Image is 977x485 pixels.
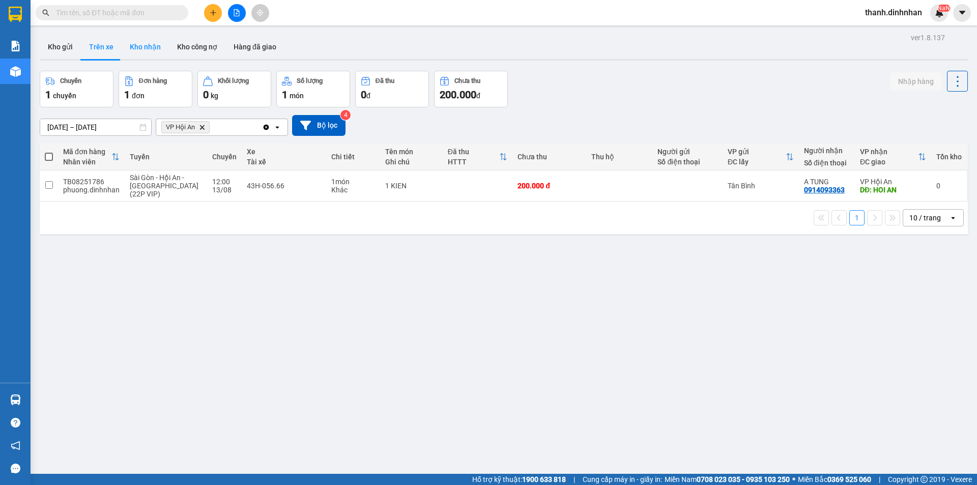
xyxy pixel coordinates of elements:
button: file-add [228,4,246,22]
svg: open [273,123,281,131]
div: Nhân viên [63,158,111,166]
div: 10 / trang [909,213,941,223]
div: Ghi chú [385,158,438,166]
button: Kho nhận [122,35,169,59]
div: Tồn kho [936,153,962,161]
sup: 4 [340,110,351,120]
button: Chưa thu200.000đ [434,71,508,107]
div: 43H-056.66 [247,182,321,190]
div: Người nhận [804,147,850,155]
button: aim [251,4,269,22]
button: Kho công nợ [169,35,225,59]
strong: 0369 525 060 [827,475,871,483]
sup: NaN [937,5,950,12]
span: kg [211,92,218,100]
button: Chuyến1chuyến [40,71,113,107]
button: Đã thu0đ [355,71,429,107]
img: icon-new-feature [935,8,944,17]
img: warehouse-icon [10,394,21,405]
span: Miền Bắc [798,474,871,485]
span: plus [210,9,217,16]
div: Khối lượng [218,77,249,84]
span: question-circle [11,418,20,427]
div: Tân Bình [728,182,794,190]
div: Số điện thoại [804,159,850,167]
button: Bộ lọc [292,115,346,136]
div: Đã thu [376,77,394,84]
div: Số điện thoại [657,158,717,166]
span: 200.000 [440,89,476,101]
span: thanh.dinhnhan [857,6,930,19]
div: Chuyến [212,153,237,161]
th: Toggle SortBy [723,144,799,170]
svg: Delete [199,124,205,130]
div: Xe [247,148,321,156]
span: chuyến [53,92,76,100]
span: 0 [361,89,366,101]
img: logo-vxr [9,7,22,22]
span: | [879,474,880,485]
img: warehouse-icon [10,66,21,77]
div: Chi tiết [331,153,375,161]
button: Kho gửi [40,35,81,59]
svg: open [949,214,957,222]
div: Đã thu [448,148,500,156]
button: Nhập hàng [890,72,942,91]
div: 0914093363 [804,186,845,194]
div: Thu hộ [591,153,647,161]
div: VP gửi [728,148,786,156]
span: VP Hội An, close by backspace [161,121,210,133]
span: ⚪️ [792,477,795,481]
div: phuong.dinhnhan [63,186,120,194]
button: 1 [849,210,865,225]
div: 200.000 đ [518,182,581,190]
span: 0 [203,89,209,101]
span: environment [70,56,77,64]
div: 12:00 [212,178,237,186]
input: Selected VP Hội An. [212,122,213,132]
div: DĐ: HOI AN [860,186,926,194]
div: Khác [331,186,375,194]
button: plus [204,4,222,22]
svg: Clear all [262,123,270,131]
button: Trên xe [81,35,122,59]
span: file-add [233,9,240,16]
th: Toggle SortBy [58,144,125,170]
div: Tên món [385,148,438,156]
div: A TUNG [804,178,850,186]
th: Toggle SortBy [855,144,931,170]
button: Hàng đã giao [225,35,284,59]
strong: 1900 633 818 [522,475,566,483]
span: đ [366,92,370,100]
span: đơn [132,92,145,100]
div: ĐC giao [860,158,918,166]
li: [PERSON_NAME] [5,5,148,24]
div: Đơn hàng [139,77,167,84]
button: Khối lượng0kg [197,71,271,107]
span: message [11,464,20,473]
span: 1 [282,89,288,101]
div: Chưa thu [454,77,480,84]
li: VP VP Hội An [70,43,135,54]
div: Tài xế [247,158,321,166]
div: 1 KIEN [385,182,438,190]
div: Số lượng [297,77,323,84]
div: VP nhận [860,148,918,156]
input: Select a date range. [40,119,151,135]
input: Tìm tên, số ĐT hoặc mã đơn [56,7,176,18]
div: Người gửi [657,148,717,156]
span: Sài Gòn - Hội An - [GEOGRAPHIC_DATA] (22P VIP) [130,174,198,198]
span: đ [476,92,480,100]
span: Miền Nam [665,474,790,485]
button: caret-down [953,4,971,22]
th: Toggle SortBy [443,144,513,170]
span: caret-down [958,8,967,17]
button: Số lượng1món [276,71,350,107]
div: Tuyến [130,153,202,161]
span: Hỗ trợ kỹ thuật: [472,474,566,485]
button: Đơn hàng1đơn [119,71,192,107]
span: aim [256,9,264,16]
div: VP Hội An [860,178,926,186]
div: TB08251786 [63,178,120,186]
div: ver 1.8.137 [911,32,945,43]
